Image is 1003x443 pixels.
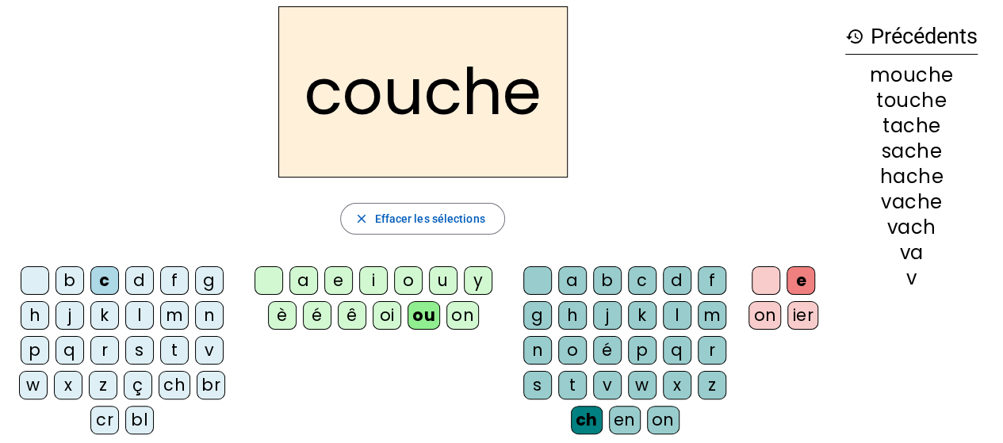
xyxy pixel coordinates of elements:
[90,301,119,330] div: k
[56,336,84,365] div: q
[748,301,781,330] div: on
[845,116,978,136] div: tache
[845,66,978,85] div: mouche
[90,266,119,295] div: c
[845,243,978,262] div: va
[845,167,978,186] div: hache
[845,193,978,212] div: vache
[558,301,587,330] div: h
[558,371,587,399] div: t
[289,266,318,295] div: a
[698,301,726,330] div: m
[845,91,978,110] div: touche
[523,336,552,365] div: n
[408,301,440,330] div: ou
[354,212,368,226] mat-icon: close
[845,19,978,55] h3: Précédents
[303,301,331,330] div: é
[21,301,49,330] div: h
[787,266,815,295] div: e
[195,266,224,295] div: g
[160,336,189,365] div: t
[593,266,622,295] div: b
[558,336,587,365] div: o
[609,406,641,434] div: en
[125,266,154,295] div: d
[56,266,84,295] div: b
[195,301,224,330] div: n
[663,371,691,399] div: x
[56,301,84,330] div: j
[324,266,353,295] div: e
[278,6,568,178] h2: couche
[21,336,49,365] div: p
[125,336,154,365] div: s
[90,336,119,365] div: r
[195,336,224,365] div: v
[663,336,691,365] div: q
[394,266,423,295] div: o
[373,301,401,330] div: oi
[698,371,726,399] div: z
[464,266,492,295] div: y
[523,301,552,330] div: g
[558,266,587,295] div: a
[845,218,978,237] div: vach
[124,371,152,399] div: ç
[19,371,48,399] div: w
[845,269,978,288] div: v
[628,336,657,365] div: p
[593,301,622,330] div: j
[90,406,119,434] div: cr
[663,301,691,330] div: l
[845,27,864,46] mat-icon: history
[523,371,552,399] div: s
[787,301,818,330] div: ier
[125,301,154,330] div: l
[628,301,657,330] div: k
[593,336,622,365] div: é
[628,371,657,399] div: w
[429,266,457,295] div: u
[359,266,388,295] div: i
[647,406,680,434] div: on
[374,209,484,228] span: Effacer les sélections
[628,266,657,295] div: c
[125,406,154,434] div: bl
[845,142,978,161] div: sache
[446,301,479,330] div: on
[698,266,726,295] div: f
[159,371,190,399] div: ch
[338,301,366,330] div: ê
[571,406,603,434] div: ch
[340,203,504,235] button: Effacer les sélections
[54,371,82,399] div: x
[593,371,622,399] div: v
[197,371,225,399] div: br
[268,301,297,330] div: è
[89,371,117,399] div: z
[160,266,189,295] div: f
[160,301,189,330] div: m
[698,336,726,365] div: r
[663,266,691,295] div: d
